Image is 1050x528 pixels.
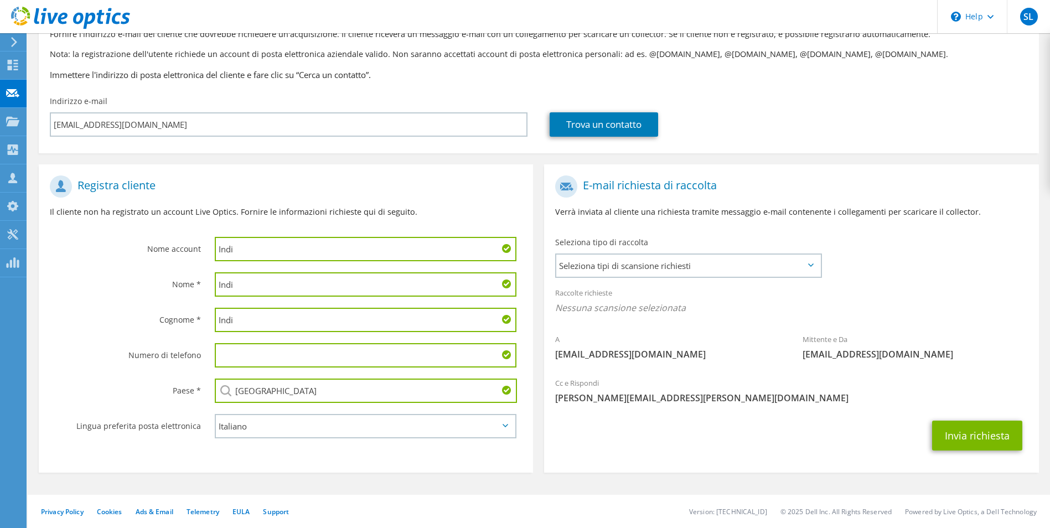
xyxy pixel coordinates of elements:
li: © 2025 Dell Inc. All Rights Reserved [780,507,892,516]
label: Nome account [50,237,201,255]
li: Version: [TECHNICAL_ID] [689,507,767,516]
label: Cognome * [50,308,201,325]
a: Trova un contatto [550,112,658,137]
a: EULA [232,507,250,516]
li: Powered by Live Optics, a Dell Technology [905,507,1037,516]
p: Nota: la registrazione dell'utente richiede un account di posta elettronica aziendale valido. Non... [50,48,1028,60]
p: Fornire l'indirizzo e-mail del cliente che dovrebbe richiedere un'acquisizione. Il cliente riceve... [50,28,1028,40]
p: Il cliente non ha registrato un account Live Optics. Fornire le informazioni richieste qui di seg... [50,206,522,218]
svg: \n [951,12,961,22]
a: Ads & Email [136,507,173,516]
span: Nessuna scansione selezionata [555,302,1027,314]
p: Verrà inviata al cliente una richiesta tramite messaggio e-mail contenente i collegamenti per sca... [555,206,1027,218]
div: A [544,328,792,366]
span: [EMAIL_ADDRESS][DOMAIN_NAME] [803,348,1028,360]
label: Nome * [50,272,201,290]
span: Seleziona tipi di scansione richiesti [556,255,820,277]
span: [PERSON_NAME][EMAIL_ADDRESS][PERSON_NAME][DOMAIN_NAME] [555,392,1027,404]
a: Privacy Policy [41,507,84,516]
a: Support [263,507,289,516]
div: Raccolte richieste [544,281,1038,322]
span: SL [1020,8,1038,25]
span: [EMAIL_ADDRESS][DOMAIN_NAME] [555,348,780,360]
a: Cookies [97,507,122,516]
label: Lingua preferita posta elettronica [50,414,201,432]
h1: E-mail richiesta di raccolta [555,175,1022,198]
button: Invia richiesta [932,421,1022,451]
label: Numero di telefono [50,343,201,361]
h1: Registra cliente [50,175,516,198]
a: Telemetry [187,507,219,516]
label: Paese * [50,379,201,396]
div: Mittente e Da [792,328,1039,366]
label: Seleziona tipo di raccolta [555,237,648,248]
label: Indirizzo e-mail [50,96,107,107]
div: Cc e Rispondi [544,371,1038,410]
h3: Immettere l'indirizzo di posta elettronica del cliente e fare clic su “Cerca un contatto”. [50,69,1028,81]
